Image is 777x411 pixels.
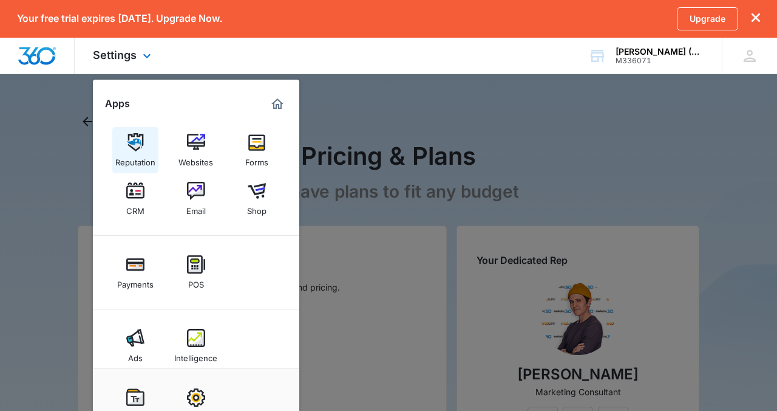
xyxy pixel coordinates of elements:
[247,200,266,216] div: Shop
[173,249,219,295] a: POS
[112,176,158,222] a: CRM
[234,176,280,222] a: Shop
[115,151,155,167] div: Reputation
[174,347,217,363] div: Intelligence
[112,249,158,295] a: Payments
[128,347,143,363] div: Ads
[17,13,222,24] p: Your free trial expires [DATE]. Upgrade Now.
[117,274,154,289] div: Payments
[616,57,704,65] div: account id
[112,127,158,173] a: Reputation
[75,38,172,74] div: Settings
[105,98,130,109] h2: Apps
[178,151,213,167] div: Websites
[173,323,219,369] a: Intelligence
[173,127,219,173] a: Websites
[112,323,158,369] a: Ads
[268,94,287,114] a: Marketing 360® Dashboard
[126,200,144,216] div: CRM
[752,13,760,24] button: dismiss this dialog
[188,274,204,289] div: POS
[234,127,280,173] a: Forms
[616,47,704,57] div: account name
[245,151,268,167] div: Forms
[93,49,137,61] span: Settings
[186,200,206,216] div: Email
[677,7,738,30] a: Upgrade
[173,176,219,222] a: Email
